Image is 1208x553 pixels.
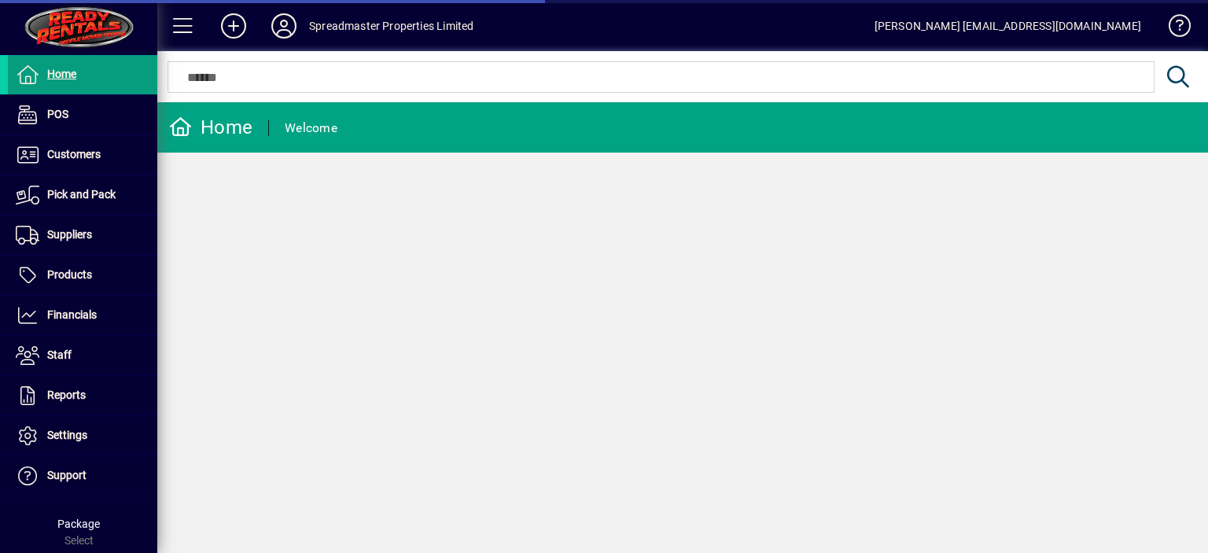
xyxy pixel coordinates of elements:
[57,518,100,530] span: Package
[47,188,116,201] span: Pick and Pack
[285,116,337,141] div: Welcome
[259,12,309,40] button: Profile
[47,228,92,241] span: Suppliers
[8,376,157,415] a: Reports
[47,308,97,321] span: Financials
[47,108,68,120] span: POS
[8,336,157,375] a: Staff
[8,216,157,255] a: Suppliers
[169,115,252,140] div: Home
[1157,3,1188,54] a: Knowledge Base
[875,13,1141,39] div: [PERSON_NAME] [EMAIL_ADDRESS][DOMAIN_NAME]
[8,416,157,455] a: Settings
[8,256,157,295] a: Products
[8,95,157,135] a: POS
[47,148,101,160] span: Customers
[309,13,473,39] div: Spreadmaster Properties Limited
[8,135,157,175] a: Customers
[208,12,259,40] button: Add
[47,389,86,401] span: Reports
[47,68,76,80] span: Home
[8,175,157,215] a: Pick and Pack
[47,268,92,281] span: Products
[47,469,87,481] span: Support
[47,429,87,441] span: Settings
[8,296,157,335] a: Financials
[47,348,72,361] span: Staff
[8,456,157,496] a: Support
